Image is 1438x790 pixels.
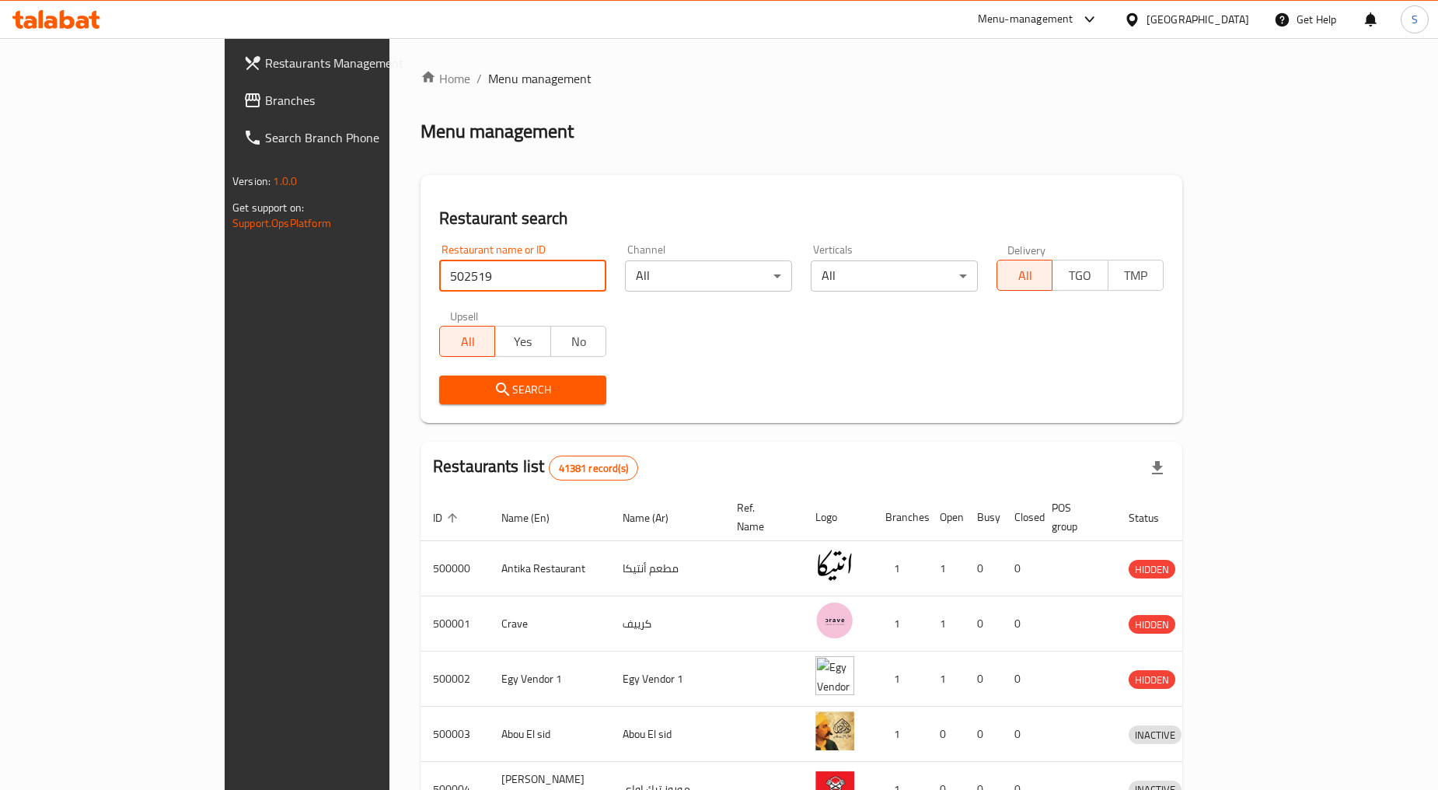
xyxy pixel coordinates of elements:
[549,456,638,481] div: Total records count
[737,498,784,536] span: Ref. Name
[433,455,638,481] h2: Restaurants list
[1129,616,1175,634] span: HIDDEN
[1059,264,1101,287] span: TGO
[1002,541,1039,596] td: 0
[452,380,594,400] span: Search
[489,652,610,707] td: Egy Vendor 1
[1129,615,1175,634] div: HIDDEN
[433,509,462,527] span: ID
[873,652,927,707] td: 1
[1052,498,1098,536] span: POS group
[489,707,610,762] td: Abou El sid
[550,461,637,476] span: 41381 record(s)
[965,596,1002,652] td: 0
[1129,671,1175,689] span: HIDDEN
[265,54,452,72] span: Restaurants Management
[927,541,965,596] td: 1
[446,330,489,353] span: All
[1147,11,1249,28] div: [GEOGRAPHIC_DATA]
[1139,449,1176,487] div: Export file
[265,128,452,147] span: Search Branch Phone
[610,707,724,762] td: Abou El sid
[494,326,550,357] button: Yes
[232,197,304,218] span: Get support on:
[1108,260,1164,291] button: TMP
[1002,494,1039,541] th: Closed
[439,207,1164,230] h2: Restaurant search
[231,82,465,119] a: Branches
[873,541,927,596] td: 1
[1002,707,1039,762] td: 0
[996,260,1052,291] button: All
[421,119,574,144] h2: Menu management
[811,260,978,292] div: All
[1002,652,1039,707] td: 0
[265,91,452,110] span: Branches
[623,509,689,527] span: Name (Ar)
[501,330,544,353] span: Yes
[927,707,965,762] td: 0
[803,494,873,541] th: Logo
[501,509,570,527] span: Name (En)
[625,260,792,292] div: All
[873,707,927,762] td: 1
[550,326,606,357] button: No
[489,541,610,596] td: Antika Restaurant
[1002,596,1039,652] td: 0
[476,69,482,88] li: /
[978,10,1073,29] div: Menu-management
[231,119,465,156] a: Search Branch Phone
[873,494,927,541] th: Branches
[489,596,610,652] td: Crave
[927,494,965,541] th: Open
[965,494,1002,541] th: Busy
[232,213,331,233] a: Support.OpsPlatform
[1129,560,1175,579] div: HIDDEN
[1007,244,1046,255] label: Delivery
[1412,11,1418,28] span: S
[927,652,965,707] td: 1
[1129,561,1175,579] span: HIDDEN
[815,601,854,640] img: Crave
[439,326,495,357] button: All
[421,69,1182,88] nav: breadcrumb
[815,711,854,750] img: Abou El sid
[965,541,1002,596] td: 0
[231,44,465,82] a: Restaurants Management
[1129,725,1181,744] div: INACTIVE
[439,260,606,292] input: Search for restaurant name or ID..
[815,656,854,695] img: Egy Vendor 1
[927,596,965,652] td: 1
[1115,264,1157,287] span: TMP
[232,171,270,191] span: Version:
[1052,260,1108,291] button: TGO
[439,376,606,404] button: Search
[1003,264,1046,287] span: All
[1129,670,1175,689] div: HIDDEN
[1129,509,1179,527] span: Status
[965,652,1002,707] td: 0
[965,707,1002,762] td: 0
[557,330,600,353] span: No
[273,171,297,191] span: 1.0.0
[450,310,479,321] label: Upsell
[610,596,724,652] td: كرييف
[610,541,724,596] td: مطعم أنتيكا
[488,69,592,88] span: Menu management
[873,596,927,652] td: 1
[610,652,724,707] td: Egy Vendor 1
[1129,726,1181,744] span: INACTIVE
[815,546,854,585] img: Antika Restaurant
